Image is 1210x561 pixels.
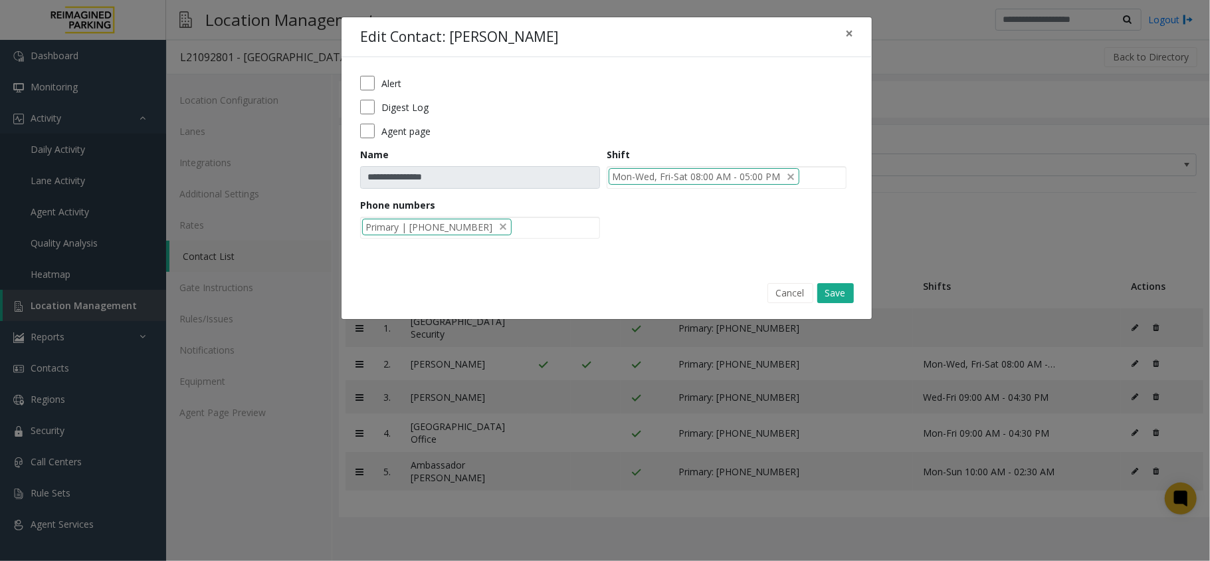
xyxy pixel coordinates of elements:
label: Name [360,148,389,162]
button: Cancel [767,283,813,303]
span: Mon-Wed, Fri-Sat 08:00 AM - 05:00 PM [612,169,780,183]
button: Close [836,17,862,50]
label: Shift [607,148,630,162]
label: Alert [381,76,401,90]
label: Digest Log [381,100,429,114]
span: × [845,24,853,43]
button: Save [817,283,854,303]
span: Primary | [PHONE_NUMBER] [365,220,492,234]
span: delete [498,220,508,234]
label: Agent page [381,124,431,138]
span: delete [785,169,796,183]
h4: Edit Contact: [PERSON_NAME] [360,27,558,48]
label: Phone numbers [360,198,435,212]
